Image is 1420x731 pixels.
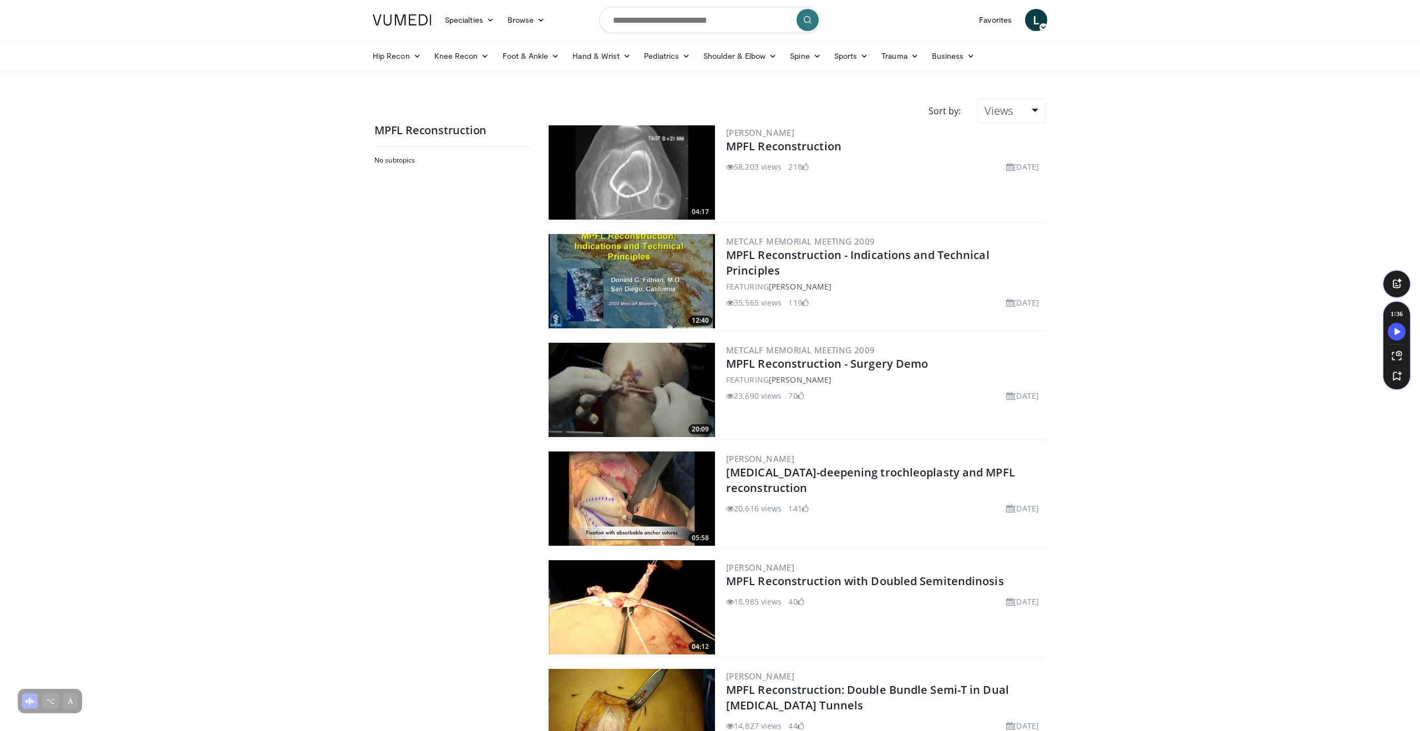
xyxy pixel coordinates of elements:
[438,9,501,31] a: Specialties
[697,45,783,67] a: Shoulder & Elbow
[972,9,1018,31] a: Favorites
[549,560,715,654] img: 505043_3.png.300x170_q85_crop-smart_upscale.jpg
[566,45,637,67] a: Hand & Wrist
[599,7,821,33] input: Search topics, interventions
[374,156,527,165] h2: No subtopics
[688,316,712,326] span: 12:40
[549,234,715,328] img: 642458_3.png.300x170_q85_crop-smart_upscale.jpg
[1006,502,1039,514] li: [DATE]
[726,682,1009,713] a: MPFL Reconstruction: Double Bundle Semi-T in Dual [MEDICAL_DATA] Tunnels
[726,671,794,682] a: [PERSON_NAME]
[726,390,782,402] li: 23,690 views
[373,14,432,26] img: VuMedi Logo
[726,356,928,371] a: MPFL Reconstruction - Surgery Demo
[726,281,1043,292] div: FEATURING
[688,424,712,434] span: 20:09
[769,281,831,292] a: [PERSON_NAME]
[549,343,715,437] img: aren_3.png.300x170_q85_crop-smart_upscale.jpg
[726,596,782,607] li: 18,985 views
[783,45,827,67] a: Spine
[726,297,782,308] li: 35,565 views
[1006,297,1039,308] li: [DATE]
[726,562,794,573] a: [PERSON_NAME]
[366,45,428,67] a: Hip Recon
[920,99,969,123] div: Sort by:
[788,161,808,172] li: 218
[977,99,1046,123] a: Views
[1025,9,1047,31] a: L
[788,390,804,402] li: 70
[726,161,782,172] li: 58,203 views
[875,45,925,67] a: Trauma
[549,343,715,437] a: 20:09
[726,453,794,464] a: [PERSON_NAME]
[549,234,715,328] a: 12:40
[549,451,715,546] a: 05:58
[788,502,808,514] li: 141
[726,374,1043,385] div: FEATURING
[925,45,982,67] a: Business
[726,573,1004,588] a: MPFL Reconstruction with Doubled Semitendinosis
[1006,390,1039,402] li: [DATE]
[788,596,804,607] li: 40
[688,207,712,217] span: 04:17
[788,297,808,308] li: 119
[688,642,712,652] span: 04:12
[496,45,566,67] a: Foot & Ankle
[501,9,552,31] a: Browse
[688,533,712,543] span: 05:58
[726,127,794,138] a: [PERSON_NAME]
[637,45,697,67] a: Pediatrics
[828,45,875,67] a: Sports
[726,247,990,278] a: MPFL Reconstruction - Indications and Technical Principles
[769,374,831,385] a: [PERSON_NAME]
[726,502,782,514] li: 20,616 views
[374,123,530,138] h2: MPFL Reconstruction
[549,560,715,654] a: 04:12
[549,125,715,220] img: 38434_0000_3.png.300x170_q85_crop-smart_upscale.jpg
[549,451,715,546] img: XzOTlMlQSGUnbGTX4xMDoxOjB1O8AjAz_1.300x170_q85_crop-smart_upscale.jpg
[1006,596,1039,607] li: [DATE]
[1006,161,1039,172] li: [DATE]
[428,45,496,67] a: Knee Recon
[726,465,1015,495] a: [MEDICAL_DATA]-deepening trochleoplasty and MPFL reconstruction
[549,125,715,220] a: 04:17
[726,344,875,356] a: Metcalf Memorial Meeting 2009
[985,103,1013,118] span: Views
[726,139,841,154] a: MPFL Reconstruction
[726,236,875,247] a: Metcalf Memorial Meeting 2009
